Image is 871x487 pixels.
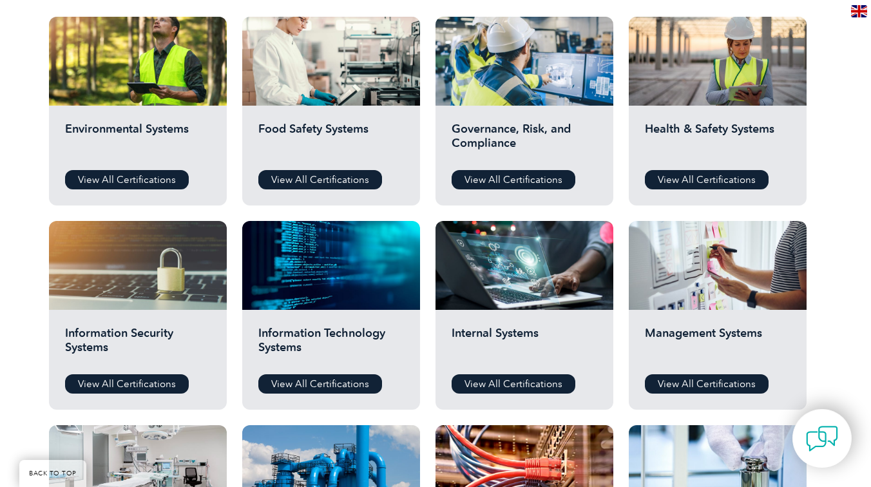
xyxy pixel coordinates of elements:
a: View All Certifications [645,374,769,394]
a: View All Certifications [258,170,382,189]
a: View All Certifications [452,170,575,189]
h2: Internal Systems [452,326,597,365]
a: View All Certifications [452,374,575,394]
h2: Management Systems [645,326,790,365]
a: View All Certifications [258,374,382,394]
h2: Information Security Systems [65,326,211,365]
img: en [851,5,867,17]
img: contact-chat.png [806,423,838,455]
h2: Information Technology Systems [258,326,404,365]
a: BACK TO TOP [19,460,86,487]
a: View All Certifications [65,374,189,394]
h2: Environmental Systems [65,122,211,160]
h2: Health & Safety Systems [645,122,790,160]
a: View All Certifications [645,170,769,189]
h2: Governance, Risk, and Compliance [452,122,597,160]
h2: Food Safety Systems [258,122,404,160]
a: View All Certifications [65,170,189,189]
